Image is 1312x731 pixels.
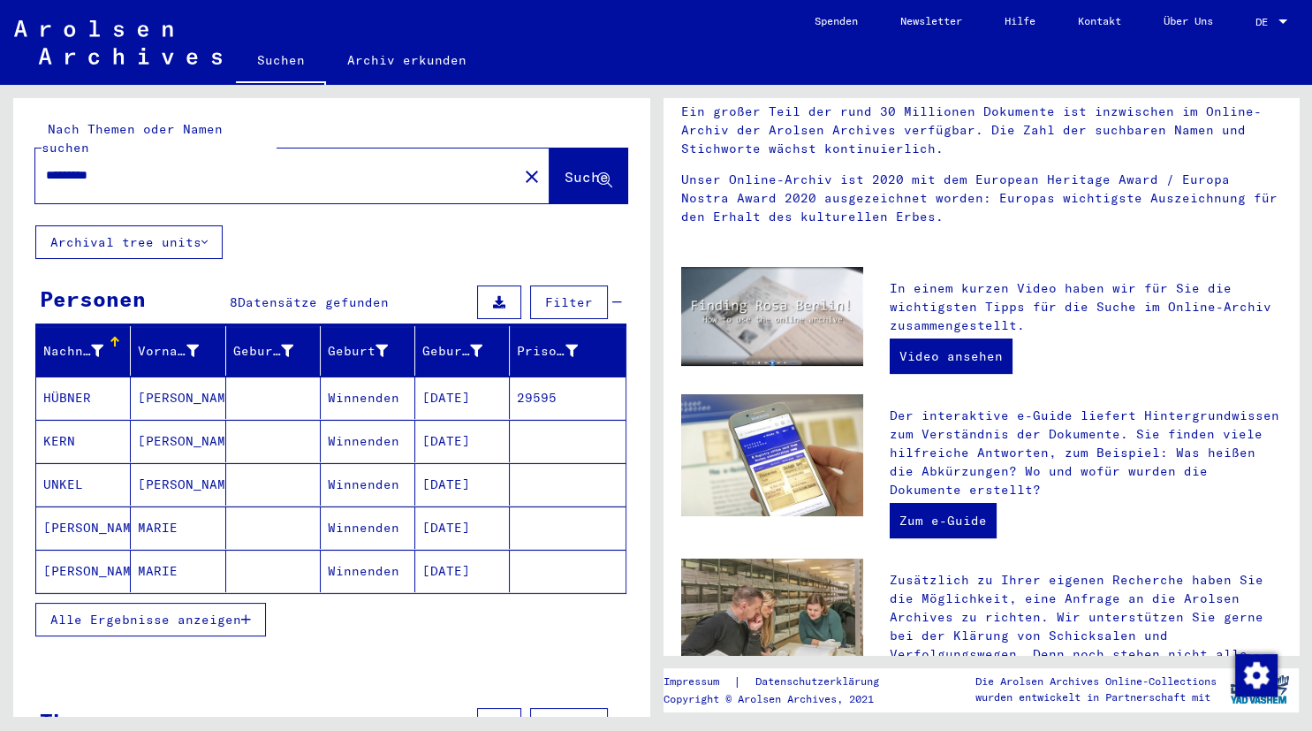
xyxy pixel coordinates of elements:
p: wurden entwickelt in Partnerschaft mit [975,689,1217,705]
mat-cell: [DATE] [415,506,510,549]
div: Nachname [43,337,130,365]
p: Unser Online-Archiv ist 2020 mit dem European Heritage Award / Europa Nostra Award 2020 ausgezeic... [681,171,1282,226]
mat-header-cell: Vorname [131,326,225,376]
mat-cell: Winnenden [321,550,415,592]
a: Video ansehen [890,339,1012,374]
img: eguide.jpg [681,394,863,516]
mat-cell: [PERSON_NAME] [131,420,225,462]
button: Alle Ergebnisse anzeigen [35,603,266,636]
mat-cell: HÜBNER [36,377,131,419]
button: Archival tree units [35,225,223,259]
mat-cell: [PERSON_NAME] [131,463,225,506]
p: Copyright © Arolsen Archives, 2021 [664,691,900,707]
img: Arolsen_neg.svg [14,20,222,65]
span: Datensätze gefunden [238,294,389,310]
a: Impressum [664,673,733,691]
div: Geburtsdatum [422,337,509,365]
div: Geburtsname [233,337,320,365]
div: Zustimmung ändern [1234,653,1277,696]
img: Zustimmung ändern [1235,654,1278,697]
div: Geburt‏ [328,337,414,365]
mat-cell: Winnenden [321,420,415,462]
mat-cell: 29595 [510,377,625,419]
div: Personen [40,283,146,315]
mat-cell: [DATE] [415,463,510,506]
p: Die Arolsen Archives Online-Collections [975,674,1217,689]
div: Geburt‏ [328,342,388,361]
button: Filter [530,286,608,319]
mat-header-cell: Geburtsname [226,326,321,376]
mat-icon: close [521,166,542,187]
p: Zusätzlich zu Ihrer eigenen Recherche haben Sie die Möglichkeit, eine Anfrage an die Arolsen Arch... [890,571,1281,682]
mat-cell: [DATE] [415,420,510,462]
mat-cell: MARIE [131,506,225,549]
mat-cell: [PERSON_NAME] [131,377,225,419]
p: Ein großer Teil der rund 30 Millionen Dokumente ist inzwischen im Online-Archiv der Arolsen Archi... [681,103,1282,158]
span: DE [1255,16,1275,28]
mat-header-cell: Prisoner # [510,326,625,376]
mat-header-cell: Geburt‏ [321,326,415,376]
mat-header-cell: Nachname [36,326,131,376]
span: 8 [230,294,238,310]
p: Der interaktive e-Guide liefert Hintergrundwissen zum Verständnis der Dokumente. Sie finden viele... [890,407,1281,499]
mat-cell: Winnenden [321,463,415,506]
div: Nachname [43,342,103,361]
mat-cell: [DATE] [415,550,510,592]
div: Geburtsdatum [422,342,482,361]
mat-cell: Winnenden [321,506,415,549]
div: Prisoner # [517,337,603,365]
img: video.jpg [681,267,863,366]
mat-cell: Winnenden [321,377,415,419]
span: Suche [565,168,609,186]
div: Vorname [138,342,198,361]
mat-cell: MARIE [131,550,225,592]
div: Vorname [138,337,224,365]
a: Zum e-Guide [890,503,997,538]
mat-cell: KERN [36,420,131,462]
mat-cell: [PERSON_NAME] [36,506,131,549]
img: yv_logo.png [1226,667,1293,712]
button: Suche [550,148,627,203]
div: Geburtsname [233,342,293,361]
mat-label: Nach Themen oder Namen suchen [42,121,223,156]
a: Archiv erkunden [326,39,488,81]
button: Clear [514,158,550,194]
span: Alle Ergebnisse anzeigen [50,612,241,628]
mat-cell: [PERSON_NAME] [36,550,131,592]
mat-cell: [DATE] [415,377,510,419]
span: Filter [545,294,593,310]
p: In einem kurzen Video haben wir für Sie die wichtigsten Tipps für die Suche im Online-Archiv zusa... [890,279,1281,335]
mat-cell: UNKEL [36,463,131,506]
mat-header-cell: Geburtsdatum [415,326,510,376]
a: Datenschutzerklärung [741,673,900,691]
div: Prisoner # [517,342,577,361]
img: inquiries.jpg [681,559,863,681]
div: | [664,673,900,691]
a: Suchen [236,39,326,85]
